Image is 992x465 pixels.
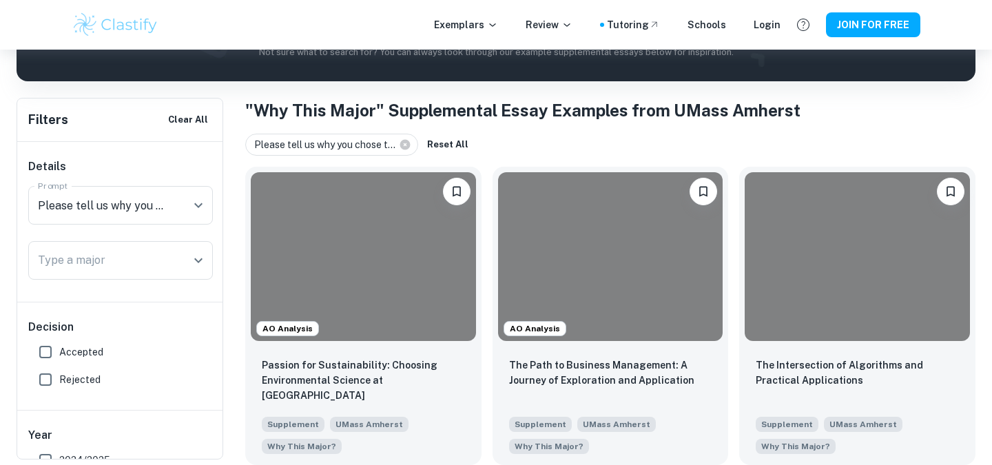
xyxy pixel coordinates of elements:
[245,98,975,123] h1: "Why This Major" Supplemental Essay Examples from UMass Amherst
[72,11,159,39] img: Clastify logo
[38,180,68,192] label: Prompt
[262,417,324,432] span: Supplement
[526,17,572,32] p: Review
[245,167,482,465] a: AO AnalysisPlease log in to bookmark exemplarsPassion for Sustainability: Choosing Environmental ...
[937,178,964,205] button: Please log in to bookmark exemplars
[443,178,471,205] button: Please log in to bookmark exemplars
[28,158,213,175] h6: Details
[577,417,656,432] span: UMass Amherst
[59,344,103,360] span: Accepted
[690,178,717,205] button: Please log in to bookmark exemplars
[434,17,498,32] p: Exemplars
[28,110,68,130] h6: Filters
[257,322,318,335] span: AO Analysis
[754,17,781,32] a: Login
[424,134,472,155] button: Reset All
[792,13,815,37] button: Help and Feedback
[509,358,712,388] p: The Path to Business Management: A Journey of Exploration and Application
[493,167,729,465] a: AO AnalysisPlease log in to bookmark exemplarsThe Path to Business Management: A Journey of Explo...
[28,427,213,444] h6: Year
[509,437,589,454] span: Please tell us why you chose the Major(s) you did?
[504,322,566,335] span: AO Analysis
[761,440,830,453] span: Why This Major?
[189,196,208,215] button: Open
[28,45,964,59] p: Not sure what to search for? You can always look through our example supplemental essays below fo...
[826,12,920,37] button: JOIN FOR FREE
[739,167,975,465] a: Please log in to bookmark exemplarsThe Intersection of Algorithms and Practical ApplicationsSuppl...
[756,417,818,432] span: Supplement
[59,372,101,387] span: Rejected
[28,319,213,335] h6: Decision
[824,417,902,432] span: UMass Amherst
[267,440,336,453] span: Why This Major?
[756,437,836,454] span: Please tell us why you chose the Major(s) you did?
[330,417,409,432] span: UMass Amherst
[756,358,959,388] p: The Intersection of Algorithms and Practical Applications
[189,251,208,270] button: Open
[262,437,342,454] span: Please tell us why you chose the Major(s) you did?
[165,110,211,130] button: Clear All
[607,17,660,32] a: Tutoring
[688,17,726,32] a: Schools
[254,137,402,152] span: Please tell us why you chose t...
[509,417,572,432] span: Supplement
[515,440,583,453] span: Why This Major?
[262,358,465,403] p: Passion for Sustainability: Choosing Environmental Science at UMass Amherst
[245,134,418,156] div: Please tell us why you chose t...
